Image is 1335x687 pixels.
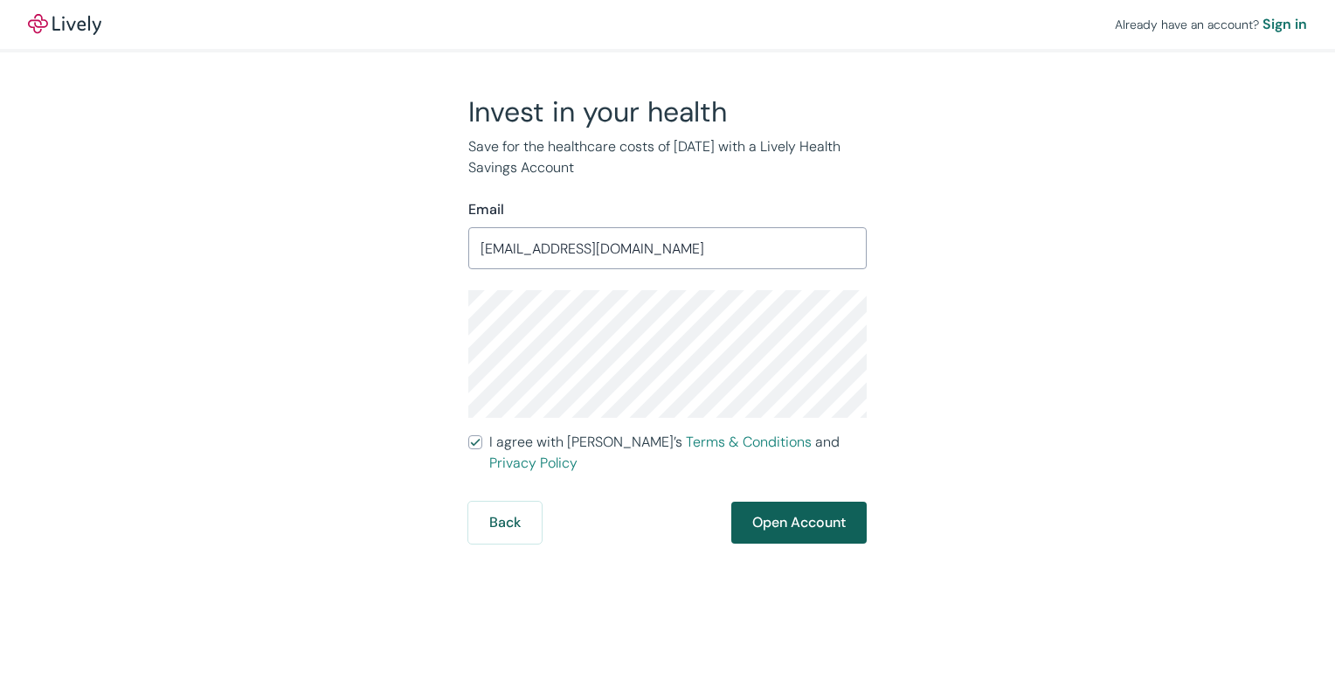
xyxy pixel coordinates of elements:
button: Open Account [731,502,867,544]
div: Already have an account? [1115,14,1307,35]
a: Privacy Policy [489,454,578,472]
a: Terms & Conditions [686,433,812,451]
button: Back [468,502,542,544]
h2: Invest in your health [468,94,867,129]
img: Lively [28,14,101,35]
a: LivelyLively [28,14,101,35]
label: Email [468,199,504,220]
p: Save for the healthcare costs of [DATE] with a Lively Health Savings Account [468,136,867,178]
span: I agree with [PERSON_NAME]’s and [489,432,867,474]
a: Sign in [1262,14,1307,35]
